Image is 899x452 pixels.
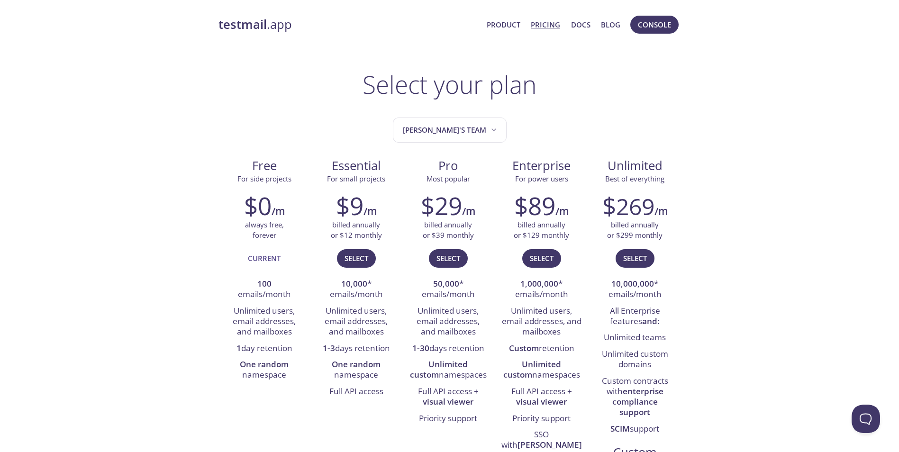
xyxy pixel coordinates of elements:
span: Free [226,158,303,174]
li: Priority support [501,411,582,427]
strong: Custom [509,343,539,353]
li: Full API access + [501,384,582,411]
li: Unlimited users, email addresses, and mailboxes [409,303,487,341]
li: namespace [226,357,303,384]
strong: Unlimited custom [503,359,562,380]
strong: visual viewer [516,396,567,407]
li: namespaces [409,357,487,384]
strong: 1-30 [412,343,429,353]
strong: and [642,316,657,326]
span: Best of everything [605,174,664,183]
li: emails/month [226,276,303,303]
h2: $9 [336,191,363,220]
h2: $0 [244,191,272,220]
button: Select [616,249,654,267]
li: Unlimited custom domains [596,346,674,373]
a: Blog [601,18,620,31]
span: Essential [318,158,395,174]
li: Unlimited users, email addresses, and mailboxes [226,303,303,341]
li: Unlimited users, email addresses, and mailboxes [501,303,582,341]
li: day retention [226,341,303,357]
button: Josh's team [393,118,507,143]
span: 269 [616,191,654,222]
li: Full API access + [409,384,487,411]
p: billed annually or $12 monthly [331,220,382,240]
a: Product [487,18,520,31]
h1: Select your plan [363,70,536,99]
span: [PERSON_NAME]'s team [403,124,499,136]
li: days retention [409,341,487,357]
span: For power users [515,174,568,183]
button: Select [522,249,561,267]
strong: SCIM [610,423,630,434]
li: support [596,421,674,437]
span: Select [345,252,368,264]
strong: 1,000,000 [520,278,558,289]
button: Console [630,16,679,34]
h6: /m [462,203,475,219]
p: billed annually or $129 monthly [514,220,569,240]
strong: 1-3 [323,343,335,353]
span: Console [638,18,671,31]
li: All Enterprise features : [596,303,674,330]
strong: 100 [257,278,272,289]
strong: visual viewer [423,396,473,407]
p: billed annually or $39 monthly [423,220,474,240]
iframe: Help Scout Beacon - Open [852,405,880,433]
h6: /m [555,203,569,219]
strong: One random [332,359,381,370]
span: For side projects [237,174,291,183]
li: Priority support [409,411,487,427]
li: * emails/month [318,276,395,303]
li: Unlimited teams [596,330,674,346]
strong: 10,000 [341,278,367,289]
h6: /m [272,203,285,219]
a: Docs [571,18,590,31]
strong: Unlimited custom [410,359,468,380]
p: billed annually or $299 monthly [607,220,663,240]
span: Enterprise [502,158,581,174]
span: For small projects [327,174,385,183]
h2: $89 [514,191,555,220]
li: namespaces [501,357,582,384]
li: * emails/month [596,276,674,303]
a: testmail.app [218,17,480,33]
li: retention [501,341,582,357]
li: * emails/month [409,276,487,303]
h2: $29 [421,191,462,220]
strong: testmail [218,16,267,33]
span: Most popular [427,174,470,183]
strong: 50,000 [433,278,459,289]
li: Unlimited users, email addresses, and mailboxes [318,303,395,341]
p: always free, forever [245,220,284,240]
a: Pricing [531,18,560,31]
li: Full API access [318,384,395,400]
h2: $ [602,191,654,220]
span: Unlimited [608,157,663,174]
li: Custom contracts with [596,373,674,421]
li: namespace [318,357,395,384]
strong: One random [240,359,289,370]
span: Select [530,252,554,264]
button: Select [337,249,376,267]
span: Pro [410,158,487,174]
span: Select [623,252,647,264]
li: days retention [318,341,395,357]
button: Select [429,249,468,267]
strong: 1 [236,343,241,353]
h6: /m [654,203,668,219]
span: Select [436,252,460,264]
h6: /m [363,203,377,219]
li: * emails/month [501,276,582,303]
strong: enterprise compliance support [612,386,663,418]
strong: 10,000,000 [611,278,654,289]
